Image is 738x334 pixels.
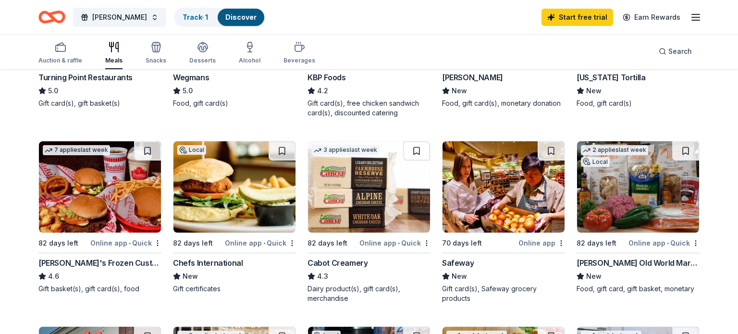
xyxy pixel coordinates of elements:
[442,257,474,269] div: Safeway
[38,284,161,294] div: Gift basket(s), gift card(s), food
[38,237,78,249] div: 82 days left
[38,6,65,28] a: Home
[38,57,82,64] div: Auction & raffle
[283,37,315,69] button: Beverages
[442,141,565,303] a: Image for Safeway70 days leftOnline appSafewayNewGift card(s), Safeway grocery products
[359,237,430,249] div: Online app Quick
[173,99,296,108] div: Food, gift card(s)
[577,237,616,249] div: 82 days left
[577,99,700,108] div: Food, gift card(s)
[225,13,257,21] a: Discover
[43,145,110,155] div: 7 applies last week
[307,99,430,118] div: Gift card(s), free chicken sandwich card(s), discounted catering
[307,237,347,249] div: 82 days left
[668,46,692,57] span: Search
[105,37,123,69] button: Meals
[442,72,503,83] div: [PERSON_NAME]
[183,271,198,282] span: New
[129,239,131,247] span: •
[173,72,209,83] div: Wegmans
[48,271,59,282] span: 4.6
[307,284,430,303] div: Dairy product(s), gift card(s), merchandise
[442,284,565,303] div: Gift card(s), Safeway grocery products
[581,157,610,167] div: Local
[443,141,565,233] img: Image for Safeway
[307,141,430,303] a: Image for Cabot Creamery3 applieslast week82 days leftOnline app•QuickCabot Creamery4.3Dairy prod...
[39,141,161,233] img: Image for Freddy's Frozen Custard & Steakburgers
[651,42,700,61] button: Search
[586,271,602,282] span: New
[307,72,345,83] div: KBP Foods
[317,271,328,282] span: 4.3
[317,85,328,97] span: 4.2
[183,85,193,97] span: 5.0
[38,72,133,83] div: Turning Point Restaurants
[173,141,295,233] img: Image for Chefs International
[173,257,243,269] div: Chefs International
[73,8,166,27] button: [PERSON_NAME]
[308,141,430,233] img: Image for Cabot Creamery
[189,37,216,69] button: Desserts
[586,85,602,97] span: New
[667,239,669,247] span: •
[263,239,265,247] span: •
[577,141,699,233] img: Image for Livoti's Old World Market
[442,99,565,108] div: Food, gift card(s), monetary donation
[173,237,213,249] div: 82 days left
[92,12,147,23] span: [PERSON_NAME]
[577,72,645,83] div: [US_STATE] Tortilla
[577,257,700,269] div: [PERSON_NAME] Old World Market
[38,99,161,108] div: Gift card(s), gift basket(s)
[90,237,161,249] div: Online app Quick
[239,57,260,64] div: Alcohol
[105,57,123,64] div: Meals
[283,57,315,64] div: Beverages
[581,145,648,155] div: 2 applies last week
[452,85,467,97] span: New
[312,145,379,155] div: 3 applies last week
[38,141,161,294] a: Image for Freddy's Frozen Custard & Steakburgers7 applieslast week82 days leftOnline app•Quick[PE...
[577,284,700,294] div: Food, gift card, gift basket, monetary
[38,257,161,269] div: [PERSON_NAME]'s Frozen Custard & Steakburgers
[225,237,296,249] div: Online app Quick
[541,9,613,26] a: Start free trial
[518,237,565,249] div: Online app
[307,257,368,269] div: Cabot Creamery
[617,9,686,26] a: Earn Rewards
[239,37,260,69] button: Alcohol
[146,57,166,64] div: Snacks
[174,8,265,27] button: Track· 1Discover
[183,13,208,21] a: Track· 1
[38,37,82,69] button: Auction & raffle
[452,271,467,282] span: New
[398,239,400,247] span: •
[628,237,700,249] div: Online app Quick
[146,37,166,69] button: Snacks
[189,57,216,64] div: Desserts
[173,141,296,294] a: Image for Chefs InternationalLocal82 days leftOnline app•QuickChefs InternationalNewGift certific...
[177,145,206,155] div: Local
[577,141,700,294] a: Image for Livoti's Old World Market2 applieslast weekLocal82 days leftOnline app•Quick[PERSON_NAM...
[442,237,482,249] div: 70 days left
[173,284,296,294] div: Gift certificates
[48,85,58,97] span: 5.0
